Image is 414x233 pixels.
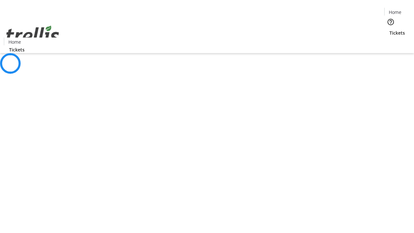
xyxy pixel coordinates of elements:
a: Tickets [4,46,30,53]
span: Tickets [389,29,405,36]
span: Home [8,39,21,45]
span: Tickets [9,46,25,53]
span: Home [389,9,401,16]
button: Help [384,16,397,28]
a: Home [4,39,25,45]
a: Home [385,9,405,16]
a: Tickets [384,29,410,36]
img: Orient E2E Organization RuQtqgjfIa's Logo [4,18,61,51]
button: Cart [384,36,397,49]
